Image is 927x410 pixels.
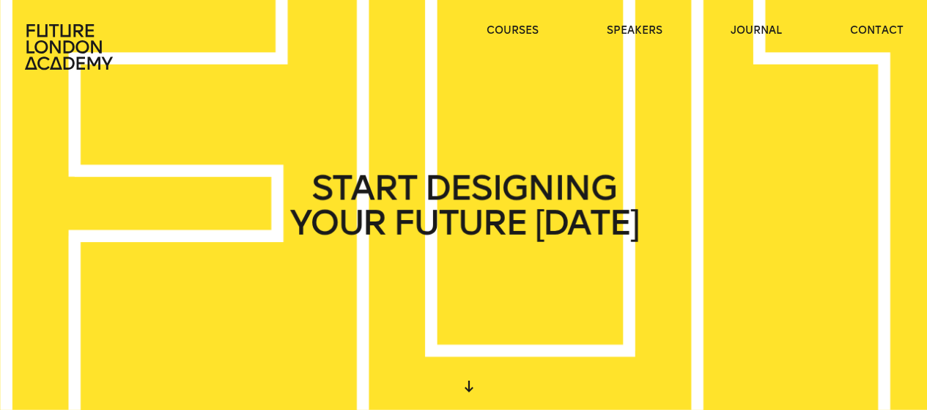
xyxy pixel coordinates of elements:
a: courses [487,23,539,38]
a: contact [850,23,904,38]
a: speakers [607,23,662,38]
span: FUTURE [393,205,527,241]
span: [DATE] [534,205,638,241]
span: START [311,170,417,205]
span: DESIGNING [424,170,616,205]
a: journal [731,23,782,38]
span: YOUR [289,205,385,241]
